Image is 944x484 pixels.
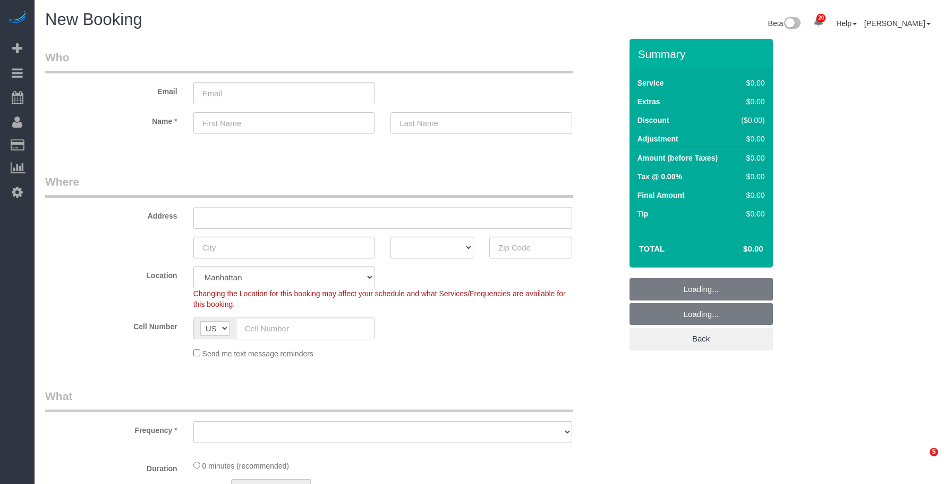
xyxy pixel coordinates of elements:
[202,349,313,358] span: Send me text message reminders
[637,153,718,163] label: Amount (before Taxes)
[817,14,826,22] span: 20
[37,266,185,281] label: Location
[637,190,685,201] label: Final Amount
[737,171,765,182] div: $0.00
[737,133,765,144] div: $0.00
[711,245,763,254] h4: $0.00
[737,96,765,107] div: $0.00
[638,48,768,60] h3: Summary
[489,237,572,258] input: Zip Code
[737,153,765,163] div: $0.00
[390,112,572,134] input: Last Name
[630,328,773,350] a: Back
[737,208,765,219] div: $0.00
[637,78,664,88] label: Service
[37,207,185,221] label: Address
[193,82,375,104] input: Email
[768,19,801,28] a: Beta
[639,244,665,253] strong: Total
[202,462,289,470] span: 0 minutes (recommended)
[637,96,660,107] label: Extras
[236,318,375,339] input: Cell Number
[37,112,185,127] label: Name *
[864,19,931,28] a: [PERSON_NAME]
[737,190,765,201] div: $0.00
[45,388,573,412] legend: What
[45,174,573,198] legend: Where
[6,11,28,26] img: Automaid Logo
[45,10,142,29] span: New Booking
[37,421,185,436] label: Frequency *
[637,115,669,126] label: Discount
[193,289,566,308] span: Changing the Location for this booking may affect your schedule and what Services/Frequencies are...
[637,208,649,219] label: Tip
[37,82,185,97] label: Email
[637,133,678,144] label: Adjustment
[737,78,765,88] div: $0.00
[808,11,829,34] a: 20
[737,115,765,126] div: ($0.00)
[908,448,933,473] iframe: Intercom live chat
[45,49,573,73] legend: Who
[836,19,857,28] a: Help
[37,318,185,332] label: Cell Number
[193,237,375,258] input: City
[37,460,185,474] label: Duration
[193,112,375,134] input: First Name
[783,17,801,31] img: New interface
[637,171,682,182] label: Tax @ 0.00%
[930,448,938,456] span: 5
